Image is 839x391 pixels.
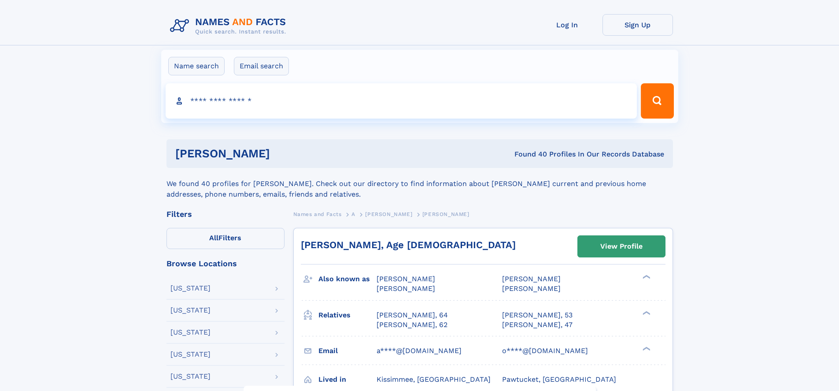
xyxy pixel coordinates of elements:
h3: Email [318,343,377,358]
a: [PERSON_NAME], Age [DEMOGRAPHIC_DATA] [301,239,516,250]
label: Name search [168,57,225,75]
a: A [351,209,355,220]
div: We found 40 profiles for [PERSON_NAME]. Check out our directory to find information about [PERSON... [166,168,673,200]
span: [PERSON_NAME] [502,275,561,283]
label: Email search [234,57,289,75]
div: ❯ [640,346,651,351]
div: [US_STATE] [170,329,211,336]
div: View Profile [600,236,643,257]
div: ❯ [640,310,651,316]
a: View Profile [578,236,665,257]
span: Pawtucket, [GEOGRAPHIC_DATA] [502,375,616,384]
div: [US_STATE] [170,351,211,358]
a: Sign Up [602,14,673,36]
img: Logo Names and Facts [166,14,293,38]
a: Names and Facts [293,209,342,220]
input: search input [166,83,637,119]
a: [PERSON_NAME], 64 [377,310,448,320]
h3: Relatives [318,308,377,323]
a: Log In [532,14,602,36]
h1: [PERSON_NAME] [175,148,392,159]
h3: Lived in [318,372,377,387]
div: Filters [166,210,285,218]
span: [PERSON_NAME] [502,284,561,293]
a: [PERSON_NAME], 47 [502,320,573,330]
a: [PERSON_NAME], 53 [502,310,573,320]
h3: Also known as [318,272,377,287]
span: [PERSON_NAME] [377,275,435,283]
span: All [209,234,218,242]
span: [PERSON_NAME] [377,284,435,293]
span: A [351,211,355,217]
div: ❯ [640,274,651,280]
div: [US_STATE] [170,307,211,314]
span: [PERSON_NAME] [365,211,412,217]
span: Kissimmee, [GEOGRAPHIC_DATA] [377,375,491,384]
div: [US_STATE] [170,285,211,292]
div: [US_STATE] [170,373,211,380]
span: [PERSON_NAME] [422,211,469,217]
a: [PERSON_NAME], 62 [377,320,447,330]
label: Filters [166,228,285,249]
div: Found 40 Profiles In Our Records Database [392,149,664,159]
a: [PERSON_NAME] [365,209,412,220]
div: Browse Locations [166,260,285,268]
button: Search Button [641,83,673,119]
